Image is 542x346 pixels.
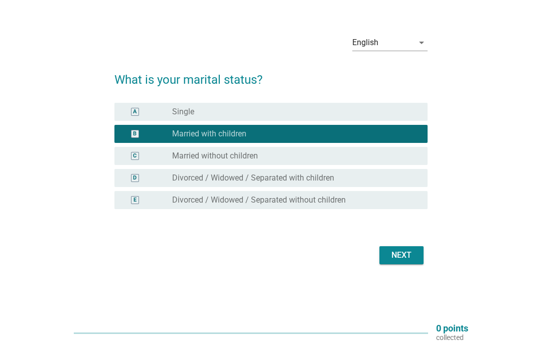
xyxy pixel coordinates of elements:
h2: What is your marital status? [114,61,428,89]
div: C [133,152,137,160]
button: Next [379,246,424,264]
label: Single [172,107,194,117]
p: 0 points [436,324,468,333]
label: Married with children [172,129,246,139]
div: A [133,108,137,116]
i: arrow_drop_down [416,37,428,49]
div: E [133,196,137,205]
div: English [352,38,378,47]
label: Divorced / Widowed / Separated with children [172,173,334,183]
div: B [133,130,137,138]
label: Married without children [172,151,258,161]
div: Next [387,249,416,261]
label: Divorced / Widowed / Separated without children [172,195,346,205]
div: D [133,174,137,183]
p: collected [436,333,468,342]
